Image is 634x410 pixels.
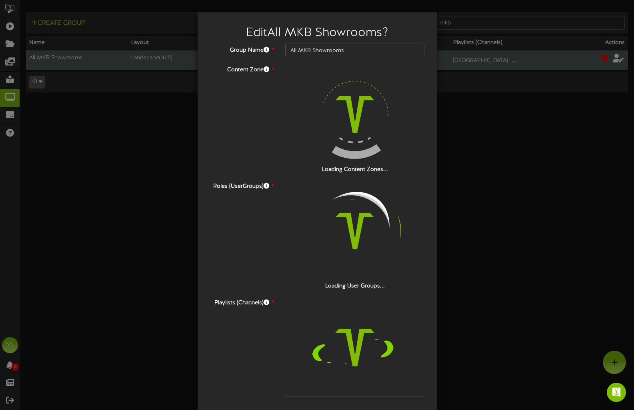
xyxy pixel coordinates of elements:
[304,296,406,399] img: loading-spinner-5.png
[325,283,385,289] strong: Loading User Groups...
[210,26,425,40] h2: Edit All MKB Showrooms ?
[204,44,279,54] label: Group Name
[204,180,279,191] label: Roles (UserGroups)
[204,296,279,307] label: Playlists (Channels)
[285,44,425,57] input: Channel Group Name
[607,383,626,402] div: Open Intercom Messenger
[304,63,406,166] img: loading-spinner-4.png
[322,167,388,173] strong: Loading Content Zones...
[304,180,406,282] img: loading-spinner-2.png
[204,63,279,74] label: Content Zone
